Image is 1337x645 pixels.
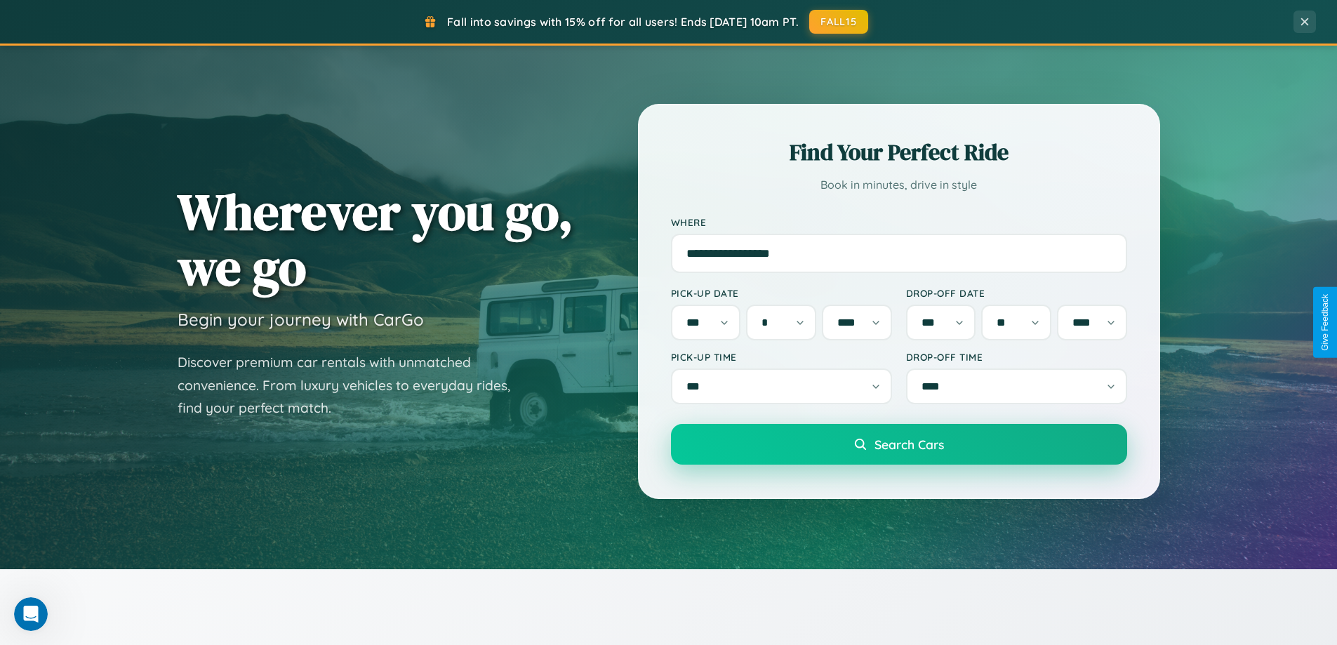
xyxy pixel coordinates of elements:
button: Search Cars [671,424,1127,465]
h2: Find Your Perfect Ride [671,137,1127,168]
label: Drop-off Date [906,287,1127,299]
span: Search Cars [874,437,944,452]
label: Where [671,216,1127,228]
span: Fall into savings with 15% off for all users! Ends [DATE] 10am PT. [447,15,799,29]
label: Pick-up Date [671,287,892,299]
button: FALL15 [809,10,868,34]
h3: Begin your journey with CarGo [178,309,424,330]
h1: Wherever you go, we go [178,184,573,295]
div: Give Feedback [1320,294,1330,351]
p: Discover premium car rentals with unmatched convenience. From luxury vehicles to everyday rides, ... [178,351,528,420]
label: Drop-off Time [906,351,1127,363]
p: Book in minutes, drive in style [671,175,1127,195]
label: Pick-up Time [671,351,892,363]
iframe: Intercom live chat [14,597,48,631]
